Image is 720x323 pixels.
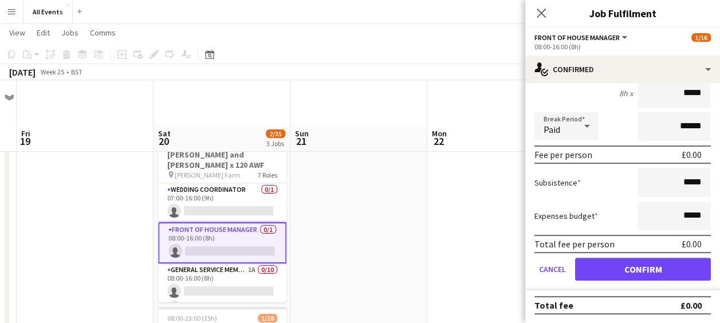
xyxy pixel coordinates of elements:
span: Front of House Manager [534,33,620,42]
div: [DATE] [9,66,36,78]
button: Cancel [534,258,571,281]
a: Jobs [57,25,83,40]
div: 3 Jobs [266,139,285,148]
span: Edit [37,27,50,38]
div: £0.00 [682,238,702,250]
span: 22 [430,135,447,148]
div: 8h x [619,88,633,99]
a: Edit [32,25,54,40]
h3: Job Fulfilment [525,6,720,21]
div: Total fee per person [534,238,615,250]
button: All Events [23,1,73,23]
app-job-card: 07:00-23:00 (16h)1/16[PERSON_NAME] and [PERSON_NAME] x 120 AWF [PERSON_NAME] Farm7 RolesWedding C... [158,133,286,302]
div: Total fee [534,300,573,311]
span: Paid [544,124,560,135]
label: Expenses budget [534,211,598,221]
button: Confirm [575,258,711,281]
span: Fri [21,128,30,139]
button: Front of House Manager [534,33,629,42]
span: 20 [156,135,171,148]
span: Jobs [61,27,78,38]
app-card-role: Front of House Manager0/108:00-16:00 (8h) [158,222,286,263]
span: Sun [295,128,309,139]
div: BST [71,68,82,76]
span: 1/16 [691,33,711,42]
span: 2/35 [266,129,285,138]
span: View [9,27,25,38]
span: [PERSON_NAME] Farm [175,171,241,179]
span: Sat [158,128,171,139]
div: 08:00-16:00 (8h) [534,42,711,51]
app-card-role: Wedding Coordinator0/107:00-16:00 (9h) [158,183,286,222]
span: 08:00-23:00 (15h) [167,314,217,322]
span: Week 25 [38,68,66,76]
span: 7 Roles [258,171,277,179]
h3: [PERSON_NAME] and [PERSON_NAME] x 120 AWF [158,149,286,170]
span: 19 [19,135,30,148]
label: Subsistence [534,178,581,188]
span: 21 [293,135,309,148]
div: £0.00 [682,149,702,160]
div: Fee per person [534,149,592,160]
span: Comms [90,27,116,38]
div: Confirmed [525,56,720,83]
a: View [5,25,30,40]
span: 1/18 [258,314,277,322]
span: Mon [432,128,447,139]
a: Comms [85,25,120,40]
div: £0.00 [680,300,702,311]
